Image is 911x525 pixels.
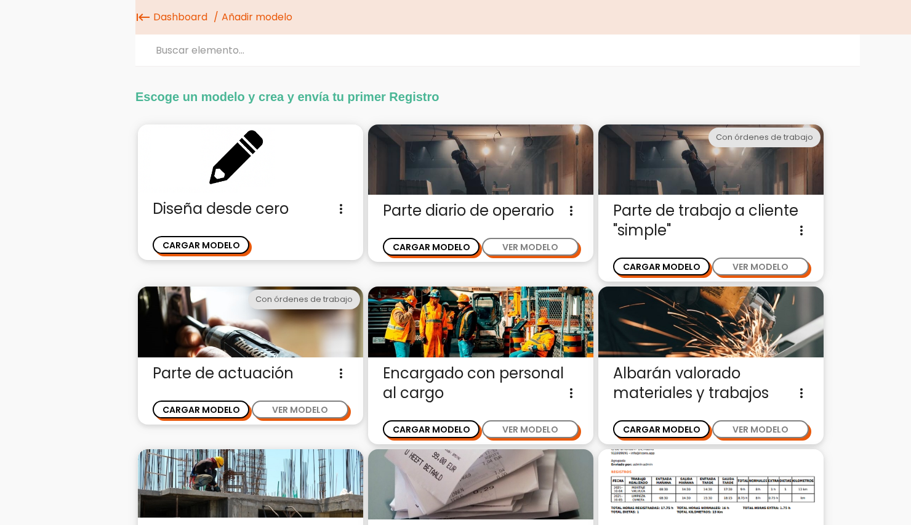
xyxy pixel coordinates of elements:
[222,10,292,24] span: Añadir modelo
[613,201,809,240] span: Parte de trabajo a cliente "simple"
[383,201,579,221] span: Parte diario de operario
[598,449,824,518] img: parte-semanal.png
[138,124,363,193] img: enblanco.png
[712,258,809,275] button: VER MODELO
[383,238,480,256] button: CARGAR MODELO
[138,287,363,357] img: actuacion.jpg
[613,258,710,275] button: CARGAR MODELO
[712,420,809,438] button: VER MODELO
[153,364,348,383] span: Parte de actuación
[153,236,249,254] button: CARGAR MODELO
[334,364,348,383] i: more_vert
[153,401,249,418] button: CARGAR MODELO
[598,287,824,357] img: trabajos.jpg
[368,449,593,519] img: gastos.jpg
[252,401,348,418] button: VER MODELO
[368,124,593,195] img: partediariooperario.jpg
[248,290,360,309] div: Con órdenes de trabajo
[708,128,821,147] div: Con órdenes de trabajo
[794,221,809,240] i: more_vert
[368,287,593,357] img: encargado.jpg
[153,199,348,219] span: Diseña desde cero
[138,449,363,518] img: parte-operario-obra-simple.jpg
[482,420,579,438] button: VER MODELO
[334,199,348,219] i: more_vert
[135,35,860,67] input: Buscar elemento...
[613,420,710,438] button: CARGAR MODELO
[598,124,824,195] img: partediariooperario.jpg
[564,201,579,221] i: more_vert
[135,90,821,104] h2: Escoge un modelo y crea y envía tu primer Registro
[613,364,809,403] span: Albarán valorado materiales y trabajos
[383,364,579,403] span: Encargado con personal al cargo
[482,238,579,256] button: VER MODELO
[794,383,809,403] i: more_vert
[564,383,579,403] i: more_vert
[383,420,480,438] button: CARGAR MODELO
